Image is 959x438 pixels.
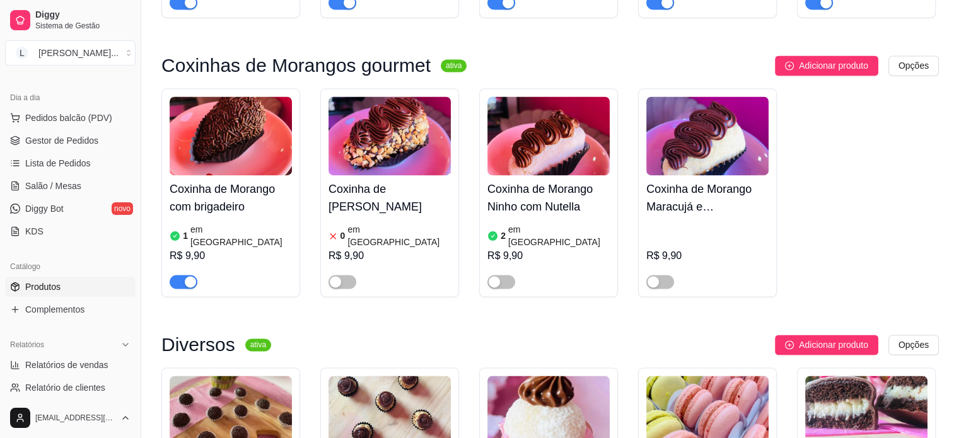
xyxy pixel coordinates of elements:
div: R$ 9,90 [170,248,292,263]
div: R$ 9,90 [487,248,610,263]
h4: Coxinha de Morango com brigadeiro [170,180,292,216]
div: R$ 9,90 [328,248,451,263]
a: Produtos [5,277,136,297]
span: Relatórios de vendas [25,359,108,371]
article: em [GEOGRAPHIC_DATA] [347,223,451,248]
span: Complementos [25,303,84,316]
span: Relatórios [10,340,44,350]
div: Catálogo [5,256,136,277]
span: Adicionar produto [799,59,868,72]
a: Lista de Pedidos [5,153,136,173]
button: Select a team [5,40,136,66]
article: 1 [183,229,188,242]
span: Opções [898,338,929,352]
a: Salão / Mesas [5,176,136,196]
span: Pedidos balcão (PDV) [25,112,112,124]
button: Adicionar produto [775,335,878,355]
article: 2 [501,229,506,242]
span: Gestor de Pedidos [25,134,98,147]
a: Complementos [5,299,136,320]
h4: Coxinha de [PERSON_NAME] [328,180,451,216]
a: KDS [5,221,136,241]
sup: ativa [245,338,271,351]
span: plus-circle [785,61,794,70]
a: Relatório de clientes [5,377,136,398]
img: product-image [487,96,610,175]
h4: Coxinha de Morango Ninho com Nutella [487,180,610,216]
div: R$ 9,90 [646,248,769,263]
sup: ativa [441,59,467,72]
span: Adicionar produto [799,338,868,352]
span: Opções [898,59,929,72]
article: em [GEOGRAPHIC_DATA] [190,223,292,248]
span: Salão / Mesas [25,180,81,192]
h4: Coxinha de Morango Maracujá e [PERSON_NAME] [646,180,769,216]
a: DiggySistema de Gestão [5,5,136,35]
button: [EMAIL_ADDRESS][DOMAIN_NAME] [5,403,136,433]
span: L [16,47,28,59]
div: [PERSON_NAME] ... [38,47,119,59]
img: product-image [170,96,292,175]
article: em [GEOGRAPHIC_DATA] [508,223,610,248]
span: Diggy Bot [25,202,64,215]
span: Diggy [35,9,131,21]
span: Relatório de clientes [25,381,105,394]
img: product-image [328,96,451,175]
a: Gestor de Pedidos [5,130,136,151]
button: Adicionar produto [775,55,878,76]
span: Lista de Pedidos [25,157,91,170]
h3: Diversos [161,337,235,352]
a: Diggy Botnovo [5,199,136,219]
h3: Coxinhas de Morangos gourmet [161,58,431,73]
img: product-image [646,96,769,175]
article: 0 [340,229,346,242]
span: Sistema de Gestão [35,21,131,31]
span: plus-circle [785,340,794,349]
span: Produtos [25,280,61,293]
a: Relatórios de vendas [5,355,136,375]
button: Opções [888,335,939,355]
span: [EMAIL_ADDRESS][DOMAIN_NAME] [35,413,115,423]
button: Pedidos balcão (PDV) [5,108,136,128]
button: Opções [888,55,939,76]
div: Dia a dia [5,88,136,108]
span: KDS [25,225,44,238]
